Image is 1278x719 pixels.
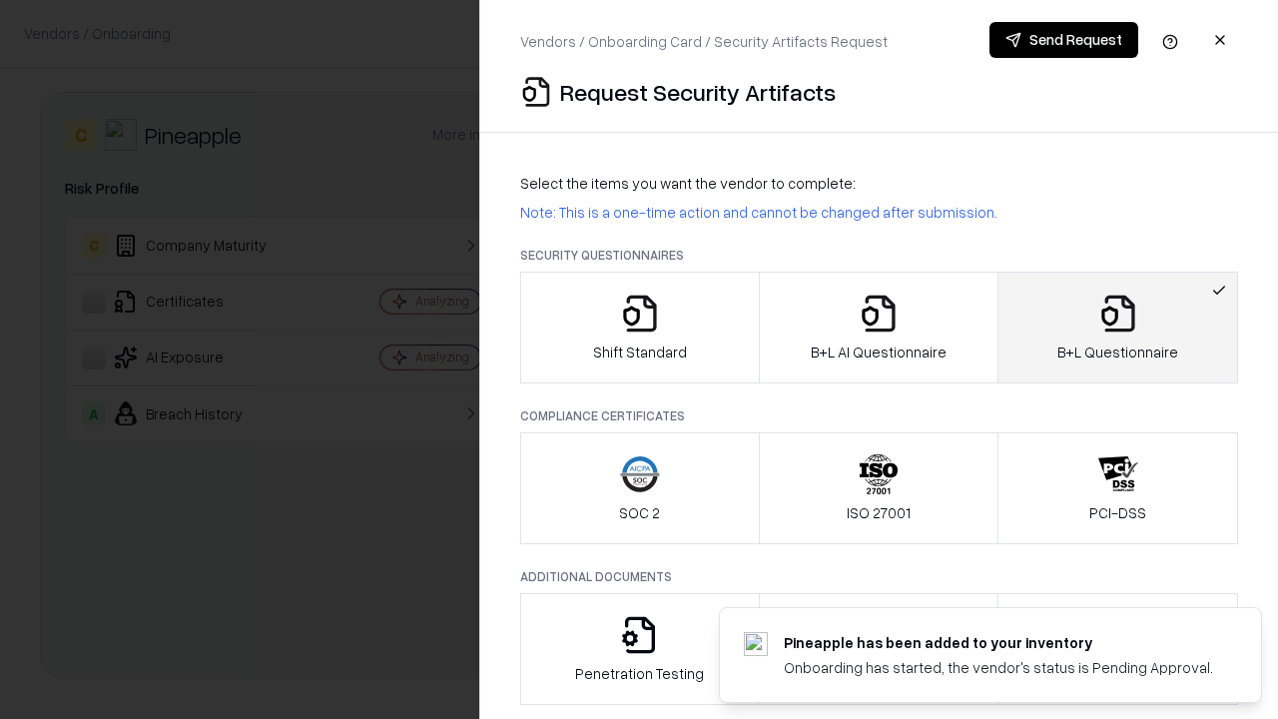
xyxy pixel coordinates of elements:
p: B+L Questionnaire [1057,342,1178,362]
button: Data Processing Agreement [997,593,1238,705]
button: B+L AI Questionnaire [759,272,999,383]
p: Penetration Testing [575,663,704,684]
p: Security Questionnaires [520,247,1238,264]
button: ISO 27001 [759,432,999,544]
p: Request Security Artifacts [560,76,836,108]
p: Vendors / Onboarding Card / Security Artifacts Request [520,31,888,52]
p: SOC 2 [619,502,660,523]
div: Onboarding has started, the vendor's status is Pending Approval. [784,657,1213,678]
button: Penetration Testing [520,593,760,705]
p: B+L AI Questionnaire [811,342,947,362]
button: SOC 2 [520,432,760,544]
p: Select the items you want the vendor to complete: [520,173,1238,194]
button: Shift Standard [520,272,760,383]
p: ISO 27001 [847,502,911,523]
button: Send Request [989,22,1138,58]
p: Note: This is a one-time action and cannot be changed after submission. [520,202,1238,223]
button: Privacy Policy [759,593,999,705]
button: PCI-DSS [997,432,1238,544]
div: Pineapple has been added to your inventory [784,632,1213,653]
button: B+L Questionnaire [997,272,1238,383]
p: Shift Standard [593,342,687,362]
p: Additional Documents [520,568,1238,585]
p: Compliance Certificates [520,407,1238,424]
p: PCI-DSS [1089,502,1146,523]
img: pineappleenergy.com [744,632,768,656]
